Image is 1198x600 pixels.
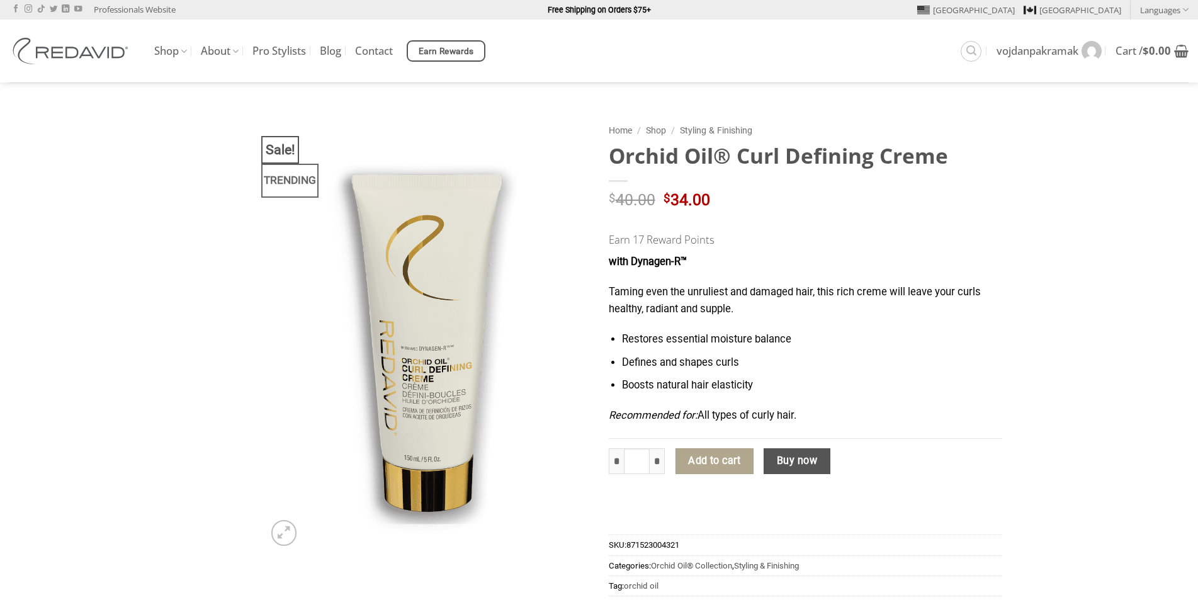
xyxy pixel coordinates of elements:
a: Blog [320,40,341,62]
a: About [201,39,239,64]
bdi: 34.00 [664,191,710,209]
span: Cart / [1116,46,1171,56]
a: Follow on Twitter [50,5,57,14]
bdi: 0.00 [1143,43,1171,58]
button: Add to cart [675,448,754,475]
nav: Breadcrumb [609,123,1002,138]
a: Zoom [271,520,297,545]
a: Search [961,41,981,62]
a: vojdanpakramak [997,35,1102,67]
span: Categories: , [609,555,1002,575]
span: SKU: [609,535,1002,555]
span: Earn Rewards [419,45,474,59]
a: Shop [154,39,187,64]
a: Follow on LinkedIn [62,5,69,14]
li: Restores essential moisture balance [622,331,1002,348]
a: Pro Stylists [252,40,306,62]
a: Shop [646,125,666,135]
input: Increase quantity of Orchid Oil® Curl Defining Creme [650,448,665,475]
a: Languages [1140,1,1189,19]
span: Tag: [609,575,1002,596]
img: REDAVID Orchid Oil Curl Defining Creme [264,117,590,552]
span: $ [609,193,616,205]
span: 871523004321 [626,540,679,550]
input: Product quantity [624,448,650,475]
bdi: 40.00 [609,191,655,209]
span: / [671,125,675,135]
a: orchid oil [624,581,658,591]
a: Follow on Facebook [12,5,20,14]
span: vojdanpakramak [997,46,1078,56]
img: REDAVID Salon Products | United States [9,38,135,64]
a: Contact [355,40,393,62]
span: / [637,125,641,135]
span: $ [1143,43,1149,58]
a: Earn Rewards [407,40,485,62]
p: All types of curly hair. [609,407,1002,424]
strong: Free Shipping on Orders $75+ [548,5,651,14]
strong: with Dynagen-R™ [609,256,687,268]
input: Reduce quantity of Orchid Oil® Curl Defining Creme [609,448,624,475]
p: Taming even the unruliest and damaged hair, this rich creme will leave your curls healthy, radian... [609,284,1002,317]
button: Buy now [764,448,830,475]
a: View cart [1116,37,1189,65]
a: Follow on YouTube [74,5,82,14]
em: Recommended for: [609,409,698,421]
a: Home [609,125,632,135]
li: Defines and shapes curls [622,354,1002,371]
a: Orchid Oil® Collection [651,561,732,570]
a: [GEOGRAPHIC_DATA] [917,1,1015,20]
a: Styling & Finishing [734,561,799,570]
a: Follow on Instagram [25,5,32,14]
span: $ [664,193,670,205]
a: [GEOGRAPHIC_DATA] [1024,1,1121,20]
h5: Earn 17 Reward Points [609,232,1002,249]
a: Follow on TikTok [37,5,45,14]
h1: Orchid Oil® Curl Defining Creme [609,142,1002,169]
a: Styling & Finishing [680,125,752,135]
li: Boosts natural hair elasticity [622,377,1002,394]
